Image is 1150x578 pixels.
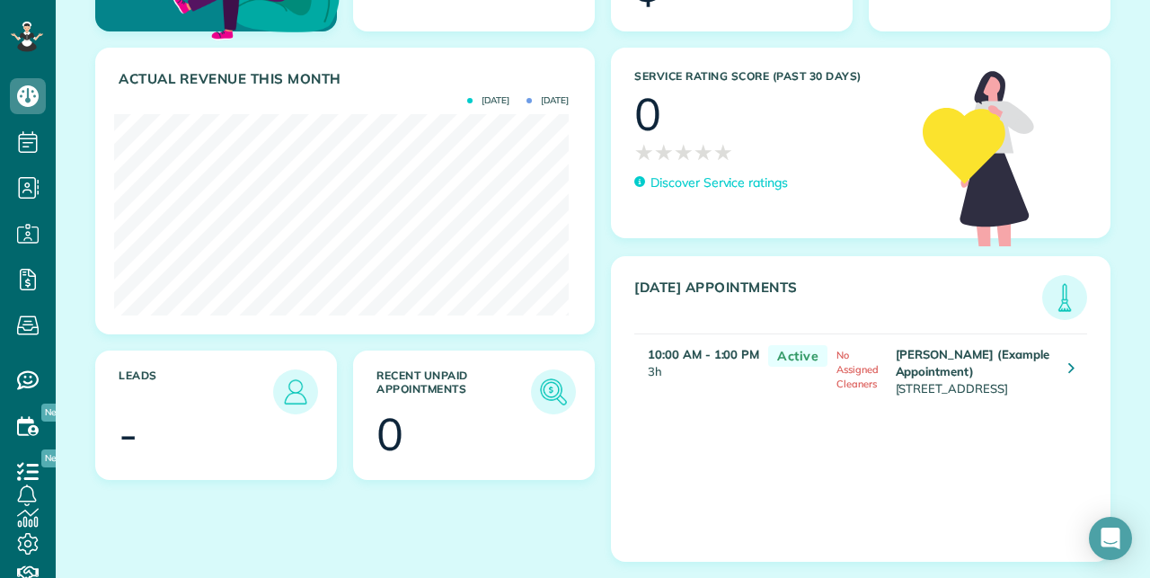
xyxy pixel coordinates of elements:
[713,137,733,168] span: ★
[535,374,571,410] img: icon_unpaid_appointments-47b8ce3997adf2238b356f14209ab4cced10bd1f174958f3ca8f1d0dd7fffeee.png
[634,70,905,83] h3: Service Rating score (past 30 days)
[526,96,569,105] span: [DATE]
[119,71,576,87] h3: Actual Revenue this month
[648,347,759,361] strong: 10:00 AM - 1:00 PM
[1089,517,1132,560] div: Open Intercom Messenger
[376,369,531,414] h3: Recent unpaid appointments
[836,349,879,390] span: No Assigned Cleaners
[634,137,654,168] span: ★
[634,173,788,192] a: Discover Service ratings
[694,137,713,168] span: ★
[634,333,759,406] td: 3h
[278,374,314,410] img: icon_leads-1bed01f49abd5b7fead27621c3d59655bb73ed531f8eeb49469d10e621d6b896.png
[634,92,661,137] div: 0
[768,345,827,368] span: Active
[634,280,1042,320] h3: [DATE] Appointments
[1047,280,1083,316] img: icon_todays_appointments-901f7ab196bb0bea1936b74009e4eb5ffbc2d2711fa7634e0d609ed5ef32b18b.png
[674,137,694,168] span: ★
[891,333,1055,406] td: [STREET_ADDRESS]
[119,412,137,457] div: -
[376,412,403,457] div: 0
[119,369,273,414] h3: Leads
[896,347,1049,378] strong: [PERSON_NAME] (Example Appointment)
[41,404,67,422] span: New
[650,173,788,192] p: Discover Service ratings
[467,96,509,105] span: [DATE]
[41,449,67,467] span: New
[654,137,674,168] span: ★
